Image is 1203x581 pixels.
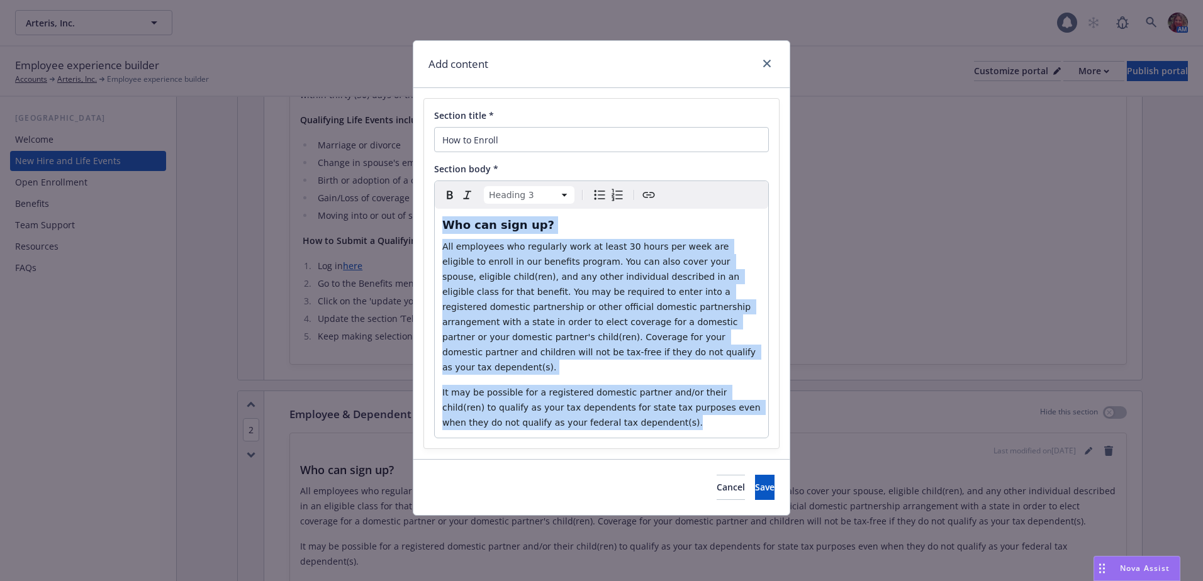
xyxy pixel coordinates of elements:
button: Bulleted list [591,186,608,204]
button: Numbered list [608,186,626,204]
span: Cancel [717,481,745,493]
button: Block type [484,186,574,204]
span: Save [755,481,775,493]
span: Nova Assist [1120,563,1170,573]
span: Section title * [434,109,494,121]
button: Create link [640,186,657,204]
input: Add title here [434,127,769,152]
div: Drag to move [1094,556,1110,580]
span: Section body * [434,163,498,175]
h1: Add content [428,56,488,72]
button: Bold [441,186,459,204]
span: It may be possible for a registered domestic partner and/or their child(ren) to qualify as your t... [442,387,763,428]
span: Who can sign up? [442,218,554,231]
span: All employees who regularly work at least 30 hours per week are eligible to enroll in our benefit... [442,241,759,372]
button: Save [755,475,775,500]
div: editable markdown [435,209,768,438]
button: Italic [459,186,476,204]
a: close [759,56,775,71]
div: toggle group [591,186,626,204]
button: Nova Assist [1094,556,1180,581]
button: Cancel [717,475,745,500]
